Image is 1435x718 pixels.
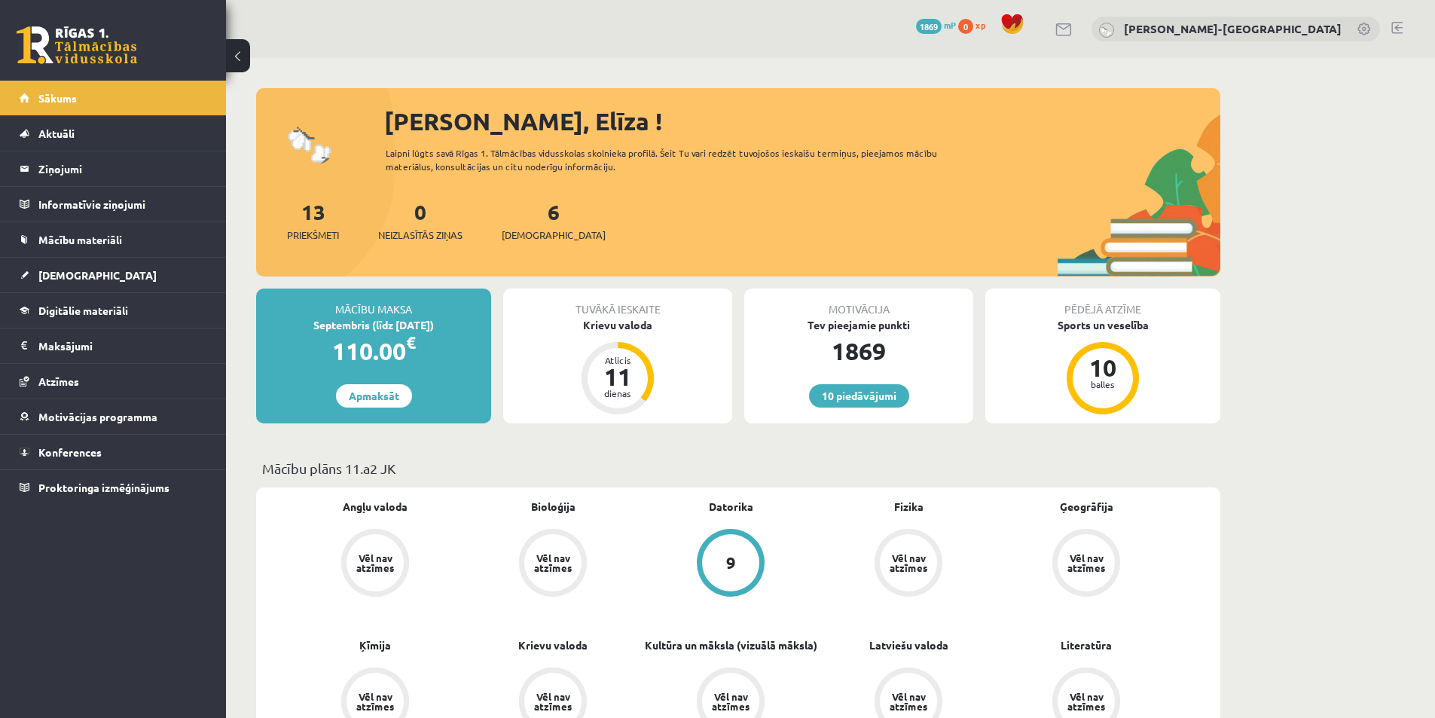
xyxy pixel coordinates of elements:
[256,289,491,317] div: Mācību maksa
[20,81,207,115] a: Sākums
[384,103,1220,139] div: [PERSON_NAME], Elīza !
[464,529,642,600] a: Vēl nav atzīmes
[518,637,588,653] a: Krievu valoda
[336,384,412,408] a: Apmaksāt
[20,435,207,469] a: Konferences
[286,529,464,600] a: Vēl nav atzīmes
[38,127,75,140] span: Aktuāli
[20,222,207,257] a: Mācību materiāli
[38,328,207,363] legend: Maksājumi
[38,481,169,494] span: Proktoringa izmēģinājums
[809,384,909,408] a: 10 piedāvājumi
[354,553,396,573] div: Vēl nav atzīmes
[38,268,157,282] span: [DEMOGRAPHIC_DATA]
[645,637,817,653] a: Kultūra un māksla (vizuālā māksla)
[916,19,942,34] span: 1869
[642,529,820,600] a: 9
[20,151,207,186] a: Ziņojumi
[595,356,640,365] div: Atlicis
[595,365,640,389] div: 11
[20,364,207,399] a: Atzīmes
[532,692,574,711] div: Vēl nav atzīmes
[1080,380,1125,389] div: balles
[406,332,416,353] span: €
[985,317,1220,417] a: Sports un veselība 10 balles
[359,637,391,653] a: Ķīmija
[20,116,207,151] a: Aktuāli
[958,19,993,31] a: 0 xp
[726,555,736,571] div: 9
[20,399,207,434] a: Motivācijas programma
[503,317,732,417] a: Krievu valoda Atlicis 11 dienas
[1065,692,1107,711] div: Vēl nav atzīmes
[820,529,997,600] a: Vēl nav atzīmes
[710,692,752,711] div: Vēl nav atzīmes
[20,328,207,363] a: Maksājumi
[531,499,576,515] a: Bioloģija
[1080,356,1125,380] div: 10
[1099,23,1114,38] img: Elīza Vintere-Dutka
[38,151,207,186] legend: Ziņojumi
[744,289,973,317] div: Motivācija
[744,317,973,333] div: Tev pieejamie punkti
[502,198,606,243] a: 6[DEMOGRAPHIC_DATA]
[256,333,491,369] div: 110.00
[20,470,207,505] a: Proktoringa izmēģinājums
[343,499,408,515] a: Angļu valoda
[503,317,732,333] div: Krievu valoda
[1061,637,1112,653] a: Literatūra
[709,499,753,515] a: Datorika
[894,499,924,515] a: Fizika
[869,637,948,653] a: Latviešu valoda
[958,19,973,34] span: 0
[887,692,930,711] div: Vēl nav atzīmes
[997,529,1175,600] a: Vēl nav atzīmes
[1124,21,1342,36] a: [PERSON_NAME]-[GEOGRAPHIC_DATA]
[378,198,463,243] a: 0Neizlasītās ziņas
[502,228,606,243] span: [DEMOGRAPHIC_DATA]
[287,198,339,243] a: 13Priekšmeti
[38,304,128,317] span: Digitālie materiāli
[262,458,1214,478] p: Mācību plāns 11.a2 JK
[378,228,463,243] span: Neizlasītās ziņas
[287,228,339,243] span: Priekšmeti
[1065,553,1107,573] div: Vēl nav atzīmes
[985,317,1220,333] div: Sports un veselība
[38,410,157,423] span: Motivācijas programma
[1060,499,1113,515] a: Ģeogrāfija
[532,553,574,573] div: Vēl nav atzīmes
[256,317,491,333] div: Septembris (līdz [DATE])
[20,293,207,328] a: Digitālie materiāli
[595,389,640,398] div: dienas
[20,258,207,292] a: [DEMOGRAPHIC_DATA]
[38,91,77,105] span: Sākums
[887,553,930,573] div: Vēl nav atzīmes
[503,289,732,317] div: Tuvākā ieskaite
[17,26,137,64] a: Rīgas 1. Tālmācības vidusskola
[916,19,956,31] a: 1869 mP
[744,333,973,369] div: 1869
[38,187,207,222] legend: Informatīvie ziņojumi
[354,692,396,711] div: Vēl nav atzīmes
[38,374,79,388] span: Atzīmes
[386,146,964,173] div: Laipni lūgts savā Rīgas 1. Tālmācības vidusskolas skolnieka profilā. Šeit Tu vari redzēt tuvojošo...
[944,19,956,31] span: mP
[975,19,985,31] span: xp
[20,187,207,222] a: Informatīvie ziņojumi
[985,289,1220,317] div: Pēdējā atzīme
[38,233,122,246] span: Mācību materiāli
[38,445,102,459] span: Konferences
